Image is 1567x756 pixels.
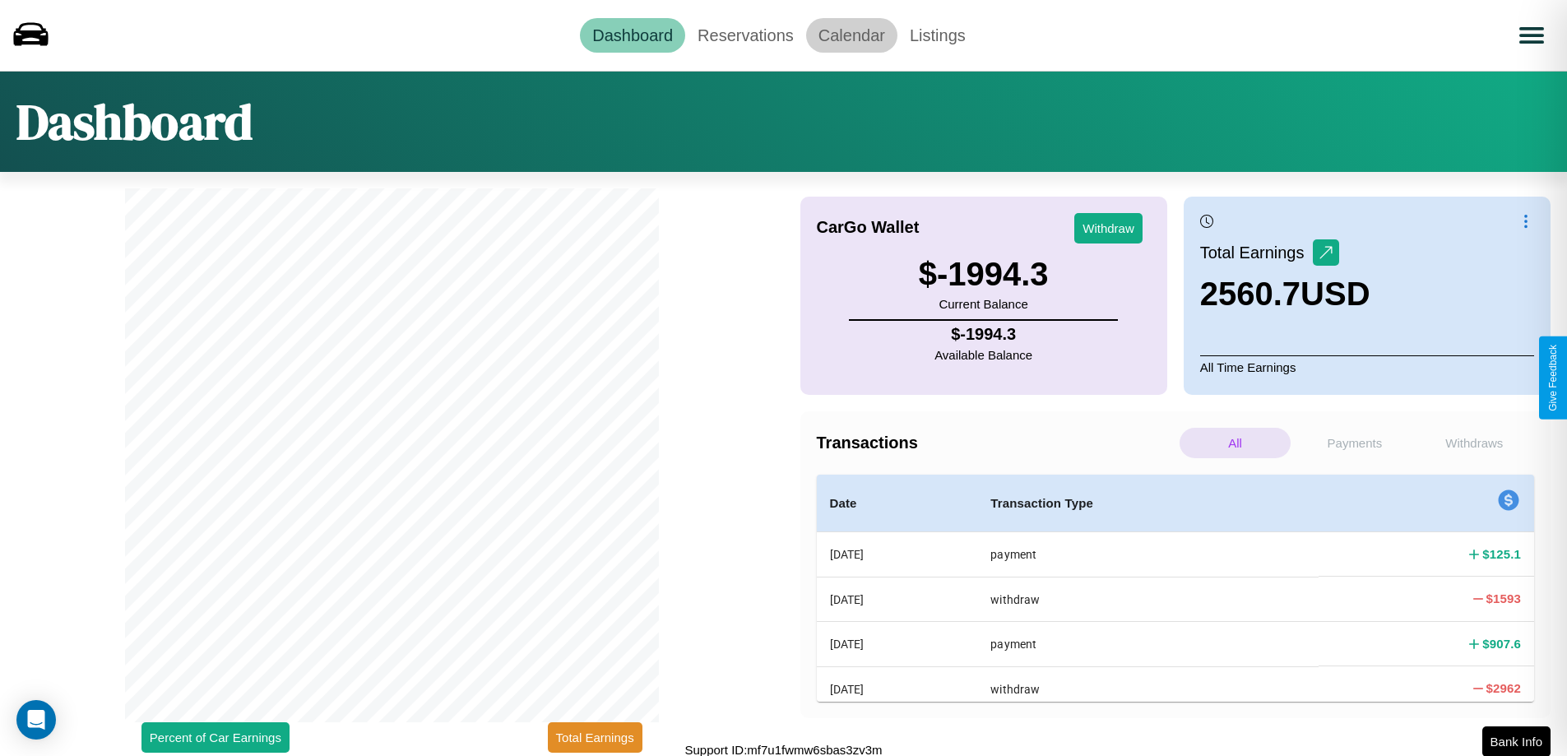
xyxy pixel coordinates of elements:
[1180,428,1291,458] p: All
[1486,679,1521,697] h4: $ 2962
[16,88,253,155] h1: Dashboard
[817,532,978,577] th: [DATE]
[1074,213,1143,243] button: Withdraw
[1419,428,1530,458] p: Withdraws
[977,666,1319,711] th: withdraw
[1299,428,1410,458] p: Payments
[830,494,965,513] h4: Date
[1200,355,1534,378] p: All Time Earnings
[1482,545,1521,563] h4: $ 125.1
[1547,345,1559,411] div: Give Feedback
[897,18,978,53] a: Listings
[685,18,806,53] a: Reservations
[934,344,1032,366] p: Available Balance
[934,325,1032,344] h4: $ -1994.3
[1200,276,1370,313] h3: 2560.7 USD
[1509,12,1555,58] button: Open menu
[548,722,642,753] button: Total Earnings
[919,256,1049,293] h3: $ -1994.3
[817,577,978,621] th: [DATE]
[806,18,897,53] a: Calendar
[817,622,978,666] th: [DATE]
[141,722,290,753] button: Percent of Car Earnings
[817,218,920,237] h4: CarGo Wallet
[817,666,978,711] th: [DATE]
[919,293,1049,315] p: Current Balance
[1200,238,1313,267] p: Total Earnings
[977,532,1319,577] th: payment
[1486,590,1521,607] h4: $ 1593
[977,577,1319,621] th: withdraw
[580,18,685,53] a: Dashboard
[1482,635,1521,652] h4: $ 907.6
[16,700,56,740] div: Open Intercom Messenger
[817,434,1175,452] h4: Transactions
[990,494,1305,513] h4: Transaction Type
[977,622,1319,666] th: payment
